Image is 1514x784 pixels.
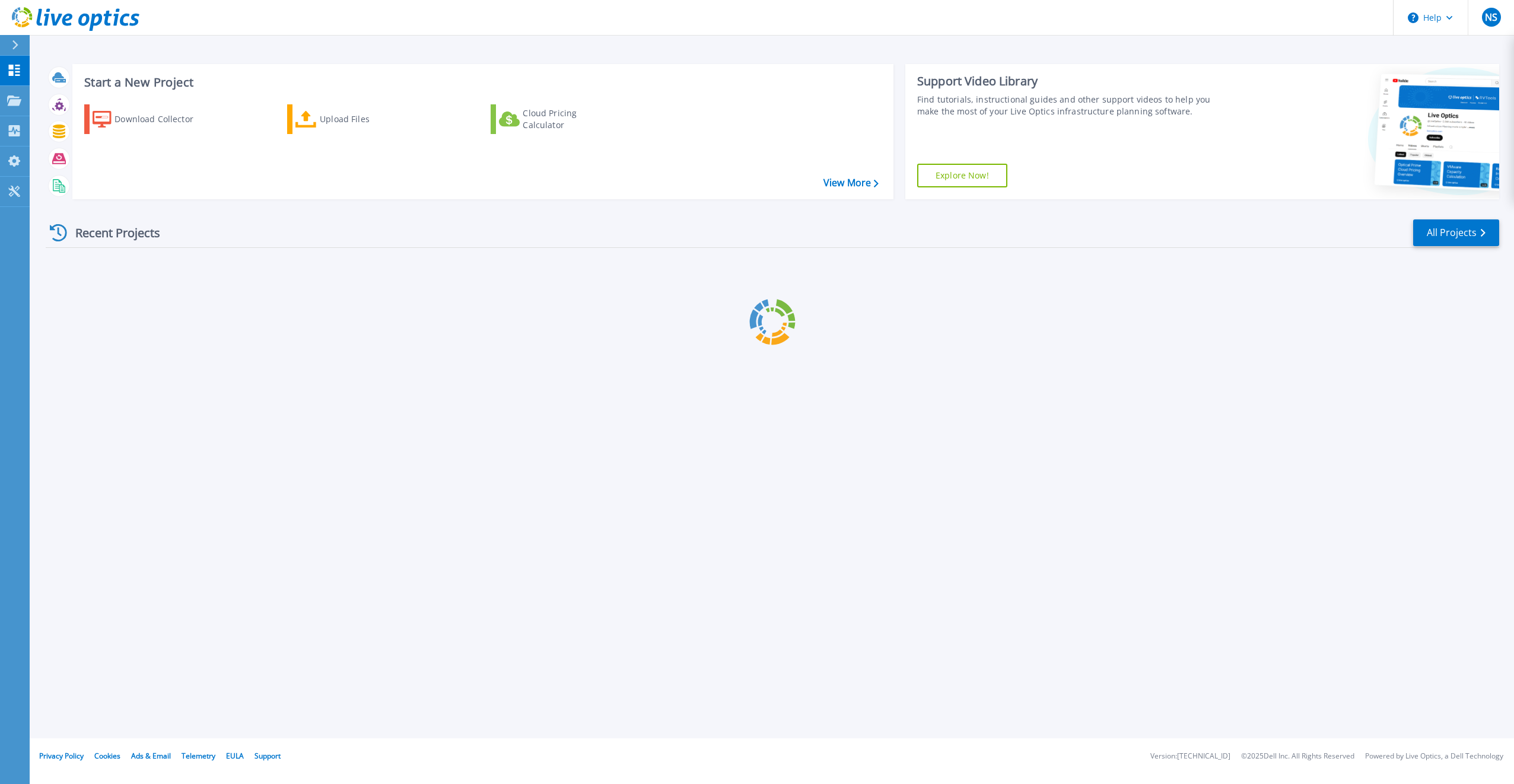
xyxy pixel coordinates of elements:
li: Version: [TECHNICAL_ID] [1150,753,1230,760]
div: Find tutorials, instructional guides and other support videos to help you make the most of your L... [917,94,1224,117]
h3: Start a New Project [84,76,878,89]
li: © 2025 Dell Inc. All Rights Reserved [1241,753,1354,760]
a: Cloud Pricing Calculator [491,104,623,134]
a: Upload Files [287,104,419,134]
a: All Projects [1413,219,1499,246]
a: Ads & Email [131,751,171,761]
a: View More [823,177,879,189]
li: Powered by Live Optics, a Dell Technology [1365,753,1503,760]
a: Support [255,751,281,761]
a: Explore Now! [917,164,1007,187]
div: Download Collector [114,107,209,131]
div: Upload Files [320,107,415,131]
div: Recent Projects [46,218,176,247]
a: Download Collector [84,104,217,134]
a: Privacy Policy [39,751,84,761]
div: Cloud Pricing Calculator [523,107,618,131]
div: Support Video Library [917,74,1224,89]
a: Cookies [94,751,120,761]
a: EULA [226,751,244,761]
span: NS [1485,12,1497,22]
a: Telemetry [182,751,215,761]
